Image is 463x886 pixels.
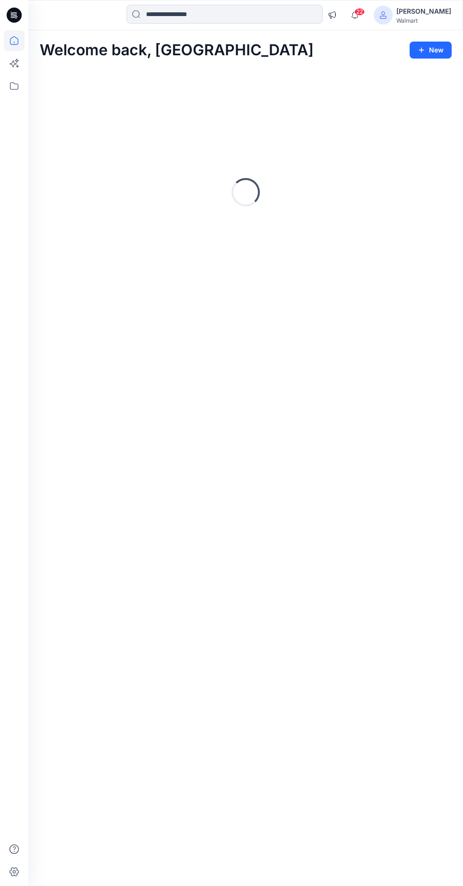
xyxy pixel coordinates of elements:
[354,8,365,16] span: 22
[40,42,314,59] h2: Welcome back, [GEOGRAPHIC_DATA]
[396,6,451,17] div: [PERSON_NAME]
[379,11,387,19] svg: avatar
[396,17,451,24] div: Walmart
[410,42,452,59] button: New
